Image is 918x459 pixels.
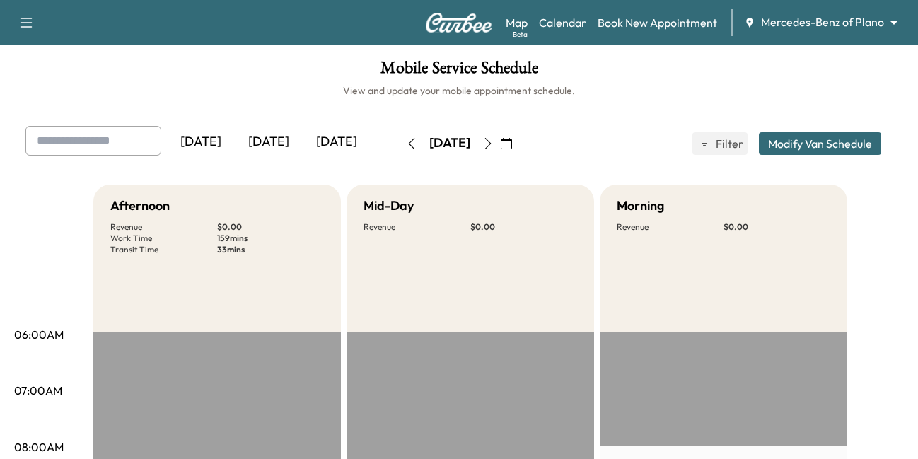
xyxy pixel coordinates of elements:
div: [DATE] [303,126,371,158]
p: $ 0.00 [724,221,830,233]
div: [DATE] [429,134,470,152]
a: MapBeta [506,14,528,31]
p: 159 mins [217,233,324,244]
h5: Mid-Day [364,196,414,216]
h6: View and update your mobile appointment schedule. [14,83,904,98]
div: [DATE] [167,126,235,158]
p: $ 0.00 [470,221,577,233]
p: 33 mins [217,244,324,255]
button: Filter [692,132,748,155]
a: Calendar [539,14,586,31]
p: 08:00AM [14,438,64,455]
span: Mercedes-Benz of Plano [761,14,884,30]
span: Filter [716,135,741,152]
p: Work Time [110,233,217,244]
h1: Mobile Service Schedule [14,59,904,83]
p: $ 0.00 [217,221,324,233]
h5: Afternoon [110,196,170,216]
p: Transit Time [110,244,217,255]
a: Book New Appointment [598,14,717,31]
p: Revenue [617,221,724,233]
h5: Morning [617,196,664,216]
div: Beta [513,29,528,40]
img: Curbee Logo [425,13,493,33]
button: Modify Van Schedule [759,132,881,155]
p: Revenue [110,221,217,233]
p: 06:00AM [14,326,64,343]
p: Revenue [364,221,470,233]
p: 07:00AM [14,382,62,399]
div: [DATE] [235,126,303,158]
